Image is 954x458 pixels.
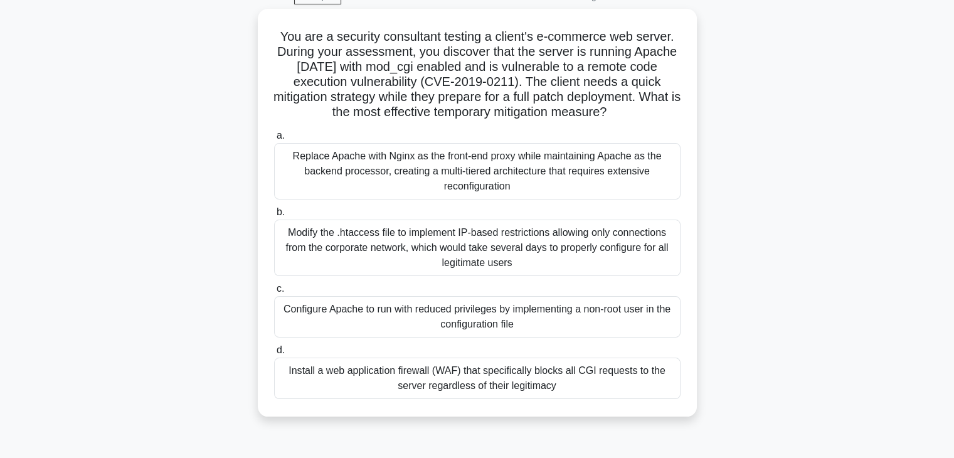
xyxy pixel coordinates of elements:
div: Modify the .htaccess file to implement IP-based restrictions allowing only connections from the c... [274,220,681,276]
span: c. [277,283,284,294]
span: d. [277,344,285,355]
span: b. [277,206,285,217]
span: a. [277,130,285,141]
div: Install a web application firewall (WAF) that specifically blocks all CGI requests to the server ... [274,358,681,399]
div: Replace Apache with Nginx as the front-end proxy while maintaining Apache as the backend processo... [274,143,681,200]
div: Configure Apache to run with reduced privileges by implementing a non-root user in the configurat... [274,296,681,338]
h5: You are a security consultant testing a client's e-commerce web server. During your assessment, y... [273,29,682,120]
